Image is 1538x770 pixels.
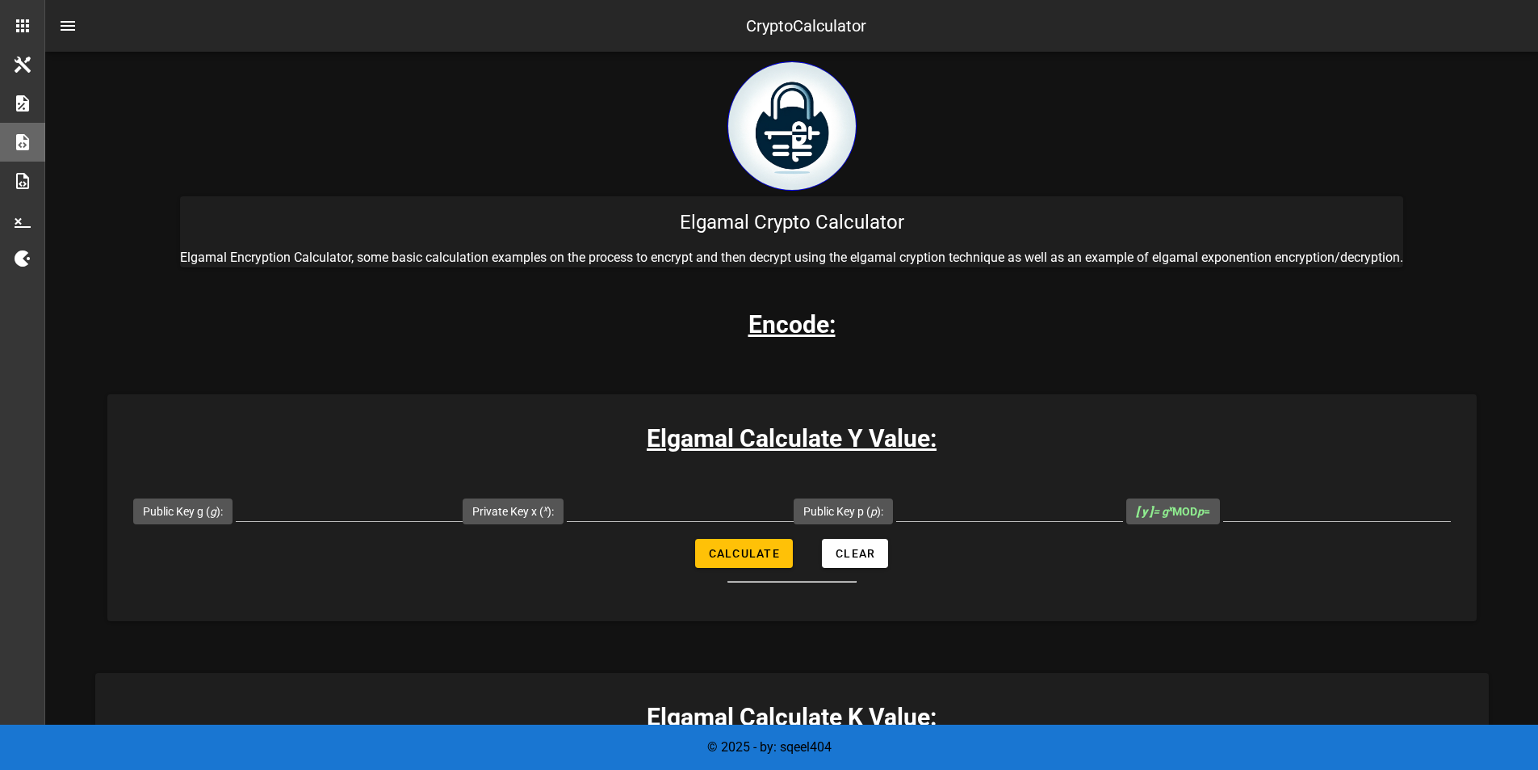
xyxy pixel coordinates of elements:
a: home [727,179,857,194]
h3: Elgamal Calculate Y Value: [107,420,1477,457]
button: Clear [822,539,888,568]
p: Elgamal Encryption Calculator, some basic calculation examples on the process to encrypt and then... [180,248,1403,267]
sup: x [1168,503,1172,514]
i: p [870,505,877,518]
i: = g [1136,505,1172,518]
span: © 2025 - by: sqeel404 [707,739,832,755]
span: Calculate [708,547,780,560]
img: encryption logo [727,61,857,191]
i: g [210,505,216,518]
span: Clear [835,547,875,560]
b: [ y ] [1136,505,1153,518]
div: Elgamal Crypto Calculator [180,196,1403,248]
i: p [1197,505,1204,518]
span: MOD = [1136,505,1210,518]
button: Calculate [695,539,793,568]
h3: Elgamal Calculate K Value: [95,699,1489,735]
button: nav-menu-toggle [48,6,87,45]
div: CryptoCalculator [746,14,866,38]
label: Public Key p ( ): [803,503,883,520]
sup: x [543,503,547,514]
label: Private Key x ( ): [472,503,554,520]
h3: Encode: [748,306,836,343]
label: Public Key g ( ): [143,503,223,520]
